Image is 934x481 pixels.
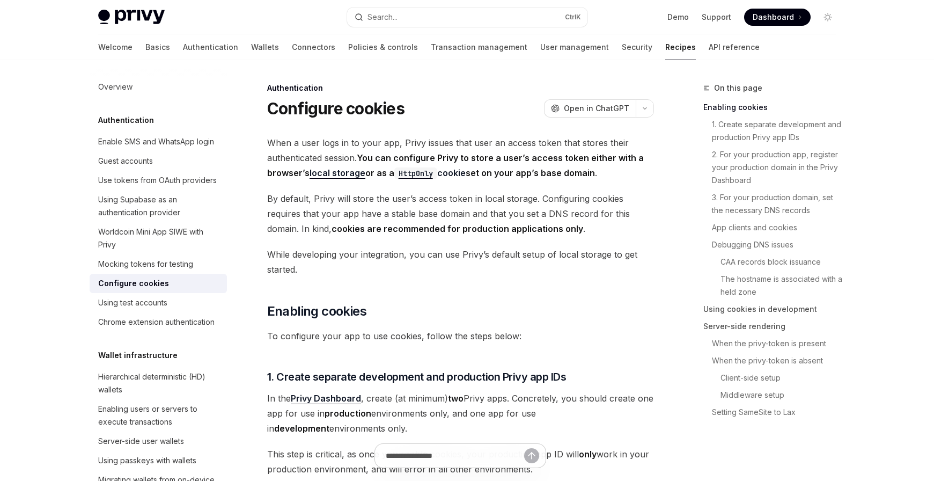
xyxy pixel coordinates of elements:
a: Demo [667,12,689,23]
a: User management [540,34,609,60]
a: Setting SameSite to Lax [703,404,845,421]
input: Ask a question... [386,444,524,468]
a: The hostname is associated with a held zone [703,271,845,301]
a: 1. Create separate development and production Privy app IDs [703,116,845,146]
div: Authentication [267,83,654,93]
a: Using passkeys with wallets [90,451,227,470]
button: Toggle dark mode [819,9,836,26]
span: While developing your integration, you can use Privy’s default setup of local storage to get star... [267,247,654,277]
a: Connectors [292,34,335,60]
a: Overview [90,77,227,97]
span: When a user logs in to your app, Privy issues that user an access token that stores their authent... [267,135,654,180]
a: Worldcoin Mini App SIWE with Privy [90,222,227,254]
a: Hierarchical deterministic (HD) wallets [90,367,227,399]
span: By default, Privy will store the user’s access token in local storage. Configuring cookies requir... [267,191,654,236]
div: Using test accounts [98,296,167,309]
a: CAA records block issuance [703,253,845,271]
a: Enabling cookies [703,99,845,116]
a: 3. For your production domain, set the necessary DNS records [703,189,845,219]
div: Use tokens from OAuth providers [98,174,217,187]
div: Server-side user wallets [98,435,184,448]
div: Using passkeys with wallets [98,454,196,467]
a: Transaction management [431,34,527,60]
button: Open search [347,8,587,27]
a: Server-side rendering [703,318,845,335]
a: Recipes [665,34,696,60]
a: API reference [709,34,760,60]
a: Configure cookies [90,274,227,293]
a: App clients and cookies [703,219,845,236]
a: Policies & controls [348,34,418,60]
h5: Wallet infrastructure [98,349,178,362]
span: To configure your app to use cookies, follow the steps below: [267,329,654,344]
a: Use tokens from OAuth providers [90,171,227,190]
span: Enabling cookies [267,303,366,320]
a: Middleware setup [703,387,845,404]
h5: Authentication [98,114,154,127]
a: Using cookies in development [703,301,845,318]
a: Wallets [251,34,279,60]
span: In the , create (at minimum) Privy apps. Concretely, you should create one app for use in environ... [267,391,654,436]
a: Server-side user wallets [90,432,227,451]
strong: development [274,423,329,434]
a: Enable SMS and WhatsApp login [90,132,227,151]
div: Overview [98,81,133,93]
a: Debugging DNS issues [703,236,845,253]
div: Worldcoin Mini App SIWE with Privy [98,225,220,251]
div: Search... [367,11,398,24]
strong: production [325,408,371,419]
img: light logo [98,10,165,25]
a: Using test accounts [90,293,227,312]
code: HttpOnly [394,167,437,179]
a: Welcome [98,34,133,60]
a: local storage [310,167,365,179]
strong: cookies are recommended for production applications only [332,223,583,234]
a: Support [702,12,731,23]
a: When the privy-token is present [703,335,845,352]
strong: two [448,393,464,404]
a: Enabling users or servers to execute transactions [90,399,227,432]
a: Privy Dashboard [291,393,361,404]
h1: Configure cookies [267,99,405,118]
span: Ctrl K [565,13,581,21]
div: Configure cookies [98,277,169,290]
a: Security [622,34,652,60]
div: Using Supabase as an authentication provider [98,193,220,219]
a: Authentication [183,34,238,60]
span: Open in ChatGPT [564,103,629,114]
div: Chrome extension authentication [98,316,215,329]
a: Guest accounts [90,151,227,171]
a: When the privy-token is absent [703,352,845,369]
a: 2. For your production app, register your production domain in the Privy Dashboard [703,146,845,189]
span: On this page [714,82,762,94]
strong: You can configure Privy to store a user’s access token either with a browser’s or as a set on you... [267,152,644,179]
div: Enabling users or servers to execute transactions [98,403,220,428]
a: Basics [145,34,170,60]
div: Enable SMS and WhatsApp login [98,135,214,148]
div: Mocking tokens for testing [98,258,193,271]
div: Hierarchical deterministic (HD) wallets [98,370,220,396]
a: Using Supabase as an authentication provider [90,190,227,222]
span: 1. Create separate development and production Privy app IDs [267,369,567,384]
a: Chrome extension authentication [90,312,227,332]
span: Dashboard [753,12,794,23]
a: Dashboard [744,9,811,26]
div: Guest accounts [98,155,153,167]
button: Open in ChatGPT [544,99,636,118]
button: Send message [524,448,539,463]
a: HttpOnlycookie [394,167,466,178]
a: Mocking tokens for testing [90,254,227,274]
a: Client-side setup [703,369,845,387]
